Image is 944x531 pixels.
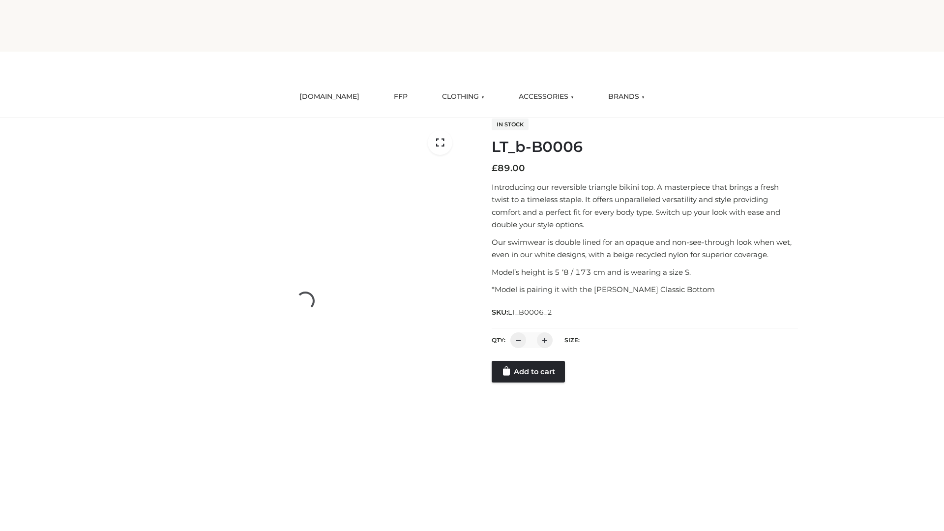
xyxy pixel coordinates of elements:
a: Add to cart [492,361,565,383]
a: [DOMAIN_NAME] [292,86,367,108]
label: Size: [564,336,580,344]
p: Introducing our reversible triangle bikini top. A masterpiece that brings a fresh twist to a time... [492,181,798,231]
a: BRANDS [601,86,652,108]
span: SKU: [492,306,553,318]
span: £ [492,163,498,174]
p: Our swimwear is double lined for an opaque and non-see-through look when wet, even in our white d... [492,236,798,261]
p: *Model is pairing it with the [PERSON_NAME] Classic Bottom [492,283,798,296]
a: CLOTHING [435,86,492,108]
label: QTY: [492,336,505,344]
p: Model’s height is 5 ‘8 / 173 cm and is wearing a size S. [492,266,798,279]
span: In stock [492,118,529,130]
h1: LT_b-B0006 [492,138,798,156]
a: FFP [386,86,415,108]
a: ACCESSORIES [511,86,581,108]
bdi: 89.00 [492,163,525,174]
span: LT_B0006_2 [508,308,552,317]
